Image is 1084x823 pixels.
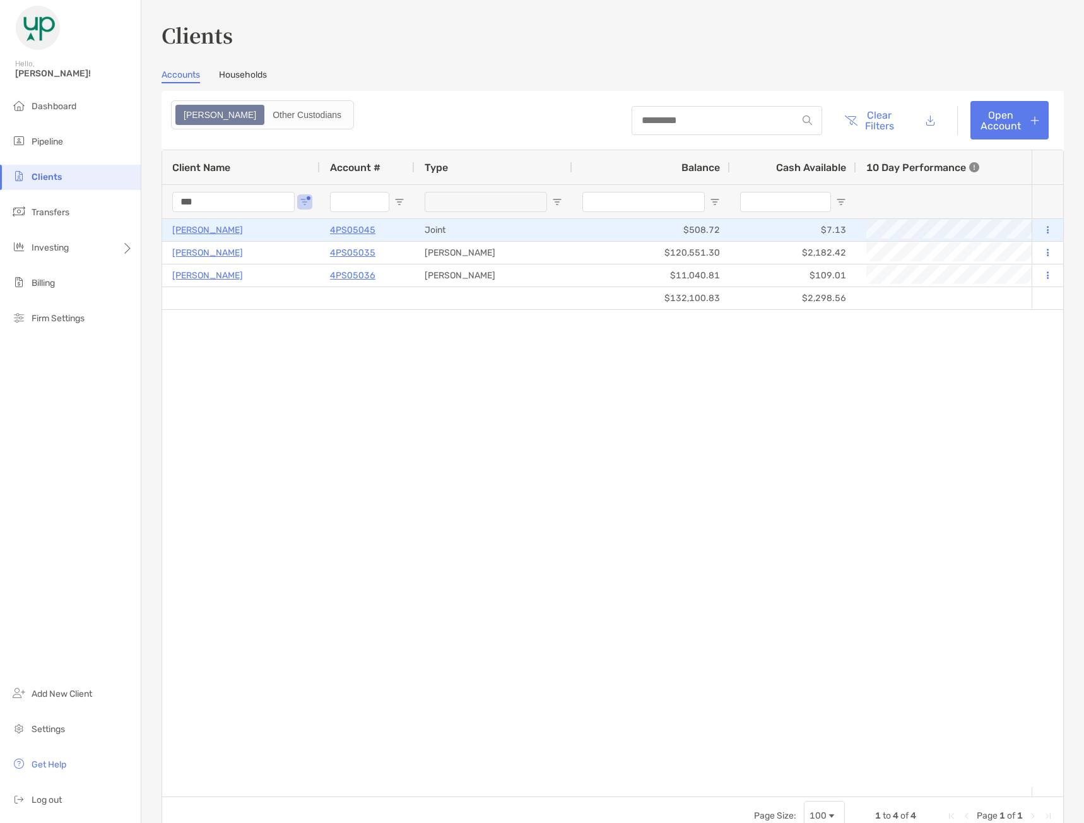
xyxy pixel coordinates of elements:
img: logout icon [11,791,27,807]
img: transfers icon [11,204,27,219]
div: 10 Day Performance [866,150,979,184]
input: Client Name Filter Input [172,192,295,212]
div: Previous Page [962,811,972,821]
img: clients icon [11,169,27,184]
span: 1 [1017,810,1023,821]
span: to [883,810,891,821]
input: Balance Filter Input [582,192,705,212]
div: $120,551.30 [572,242,730,264]
button: Open Filter Menu [300,197,310,207]
span: Clients [32,172,62,182]
span: 4 [893,810,898,821]
a: 4PS05036 [330,268,375,283]
div: $2,298.56 [730,287,856,309]
span: Pipeline [32,136,63,147]
span: Log out [32,795,62,805]
span: of [1007,810,1015,821]
div: Next Page [1028,811,1038,821]
img: Zoe Logo [15,5,61,50]
a: Households [219,69,267,83]
div: [PERSON_NAME] [415,242,572,264]
input: Account # Filter Input [330,192,389,212]
span: Cash Available [776,162,846,174]
a: [PERSON_NAME] [172,245,243,261]
div: $2,182.42 [730,242,856,264]
span: Balance [681,162,720,174]
img: investing icon [11,239,27,254]
div: Joint [415,219,572,241]
span: Add New Client [32,689,92,699]
div: $109.01 [730,264,856,287]
span: Page [977,810,998,821]
button: Open Filter Menu [394,197,404,207]
input: Cash Available Filter Input [740,192,831,212]
a: 4PS05045 [330,222,375,238]
img: input icon [803,115,812,125]
h3: Clients [162,20,1064,49]
span: 4 [910,810,916,821]
span: Dashboard [32,101,76,112]
div: segmented control [171,100,354,129]
img: pipeline icon [11,133,27,148]
span: Client Name [172,162,230,174]
span: Type [425,162,448,174]
a: 4PS05035 [330,245,375,261]
div: $132,100.83 [572,287,730,309]
a: [PERSON_NAME] [172,268,243,283]
span: Firm Settings [32,313,85,324]
img: billing icon [11,275,27,290]
span: Account # [330,162,380,174]
img: firm-settings icon [11,310,27,325]
span: Billing [32,278,55,288]
div: Last Page [1043,811,1053,821]
span: Transfers [32,207,69,218]
span: Settings [32,724,65,735]
span: Get Help [32,759,66,770]
span: Investing [32,242,69,253]
button: Open Filter Menu [710,197,720,207]
div: [PERSON_NAME] [415,264,572,287]
a: Accounts [162,69,200,83]
div: Page Size: [754,810,796,821]
img: dashboard icon [11,98,27,113]
span: of [900,810,909,821]
div: $11,040.81 [572,264,730,287]
img: get-help icon [11,756,27,771]
a: [PERSON_NAME] [172,222,243,238]
div: Zoe [177,106,263,124]
span: 1 [999,810,1005,821]
img: settings icon [11,721,27,736]
div: $7.13 [730,219,856,241]
button: Clear Filters [835,101,904,139]
span: [PERSON_NAME]! [15,68,133,79]
div: Other Custodians [266,106,348,124]
button: Open Filter Menu [552,197,562,207]
div: 100 [810,810,827,821]
span: 1 [875,810,881,821]
button: Open Filter Menu [836,197,846,207]
img: add_new_client icon [11,685,27,701]
div: First Page [946,811,957,821]
a: Open Account [970,101,1049,139]
div: $508.72 [572,219,730,241]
